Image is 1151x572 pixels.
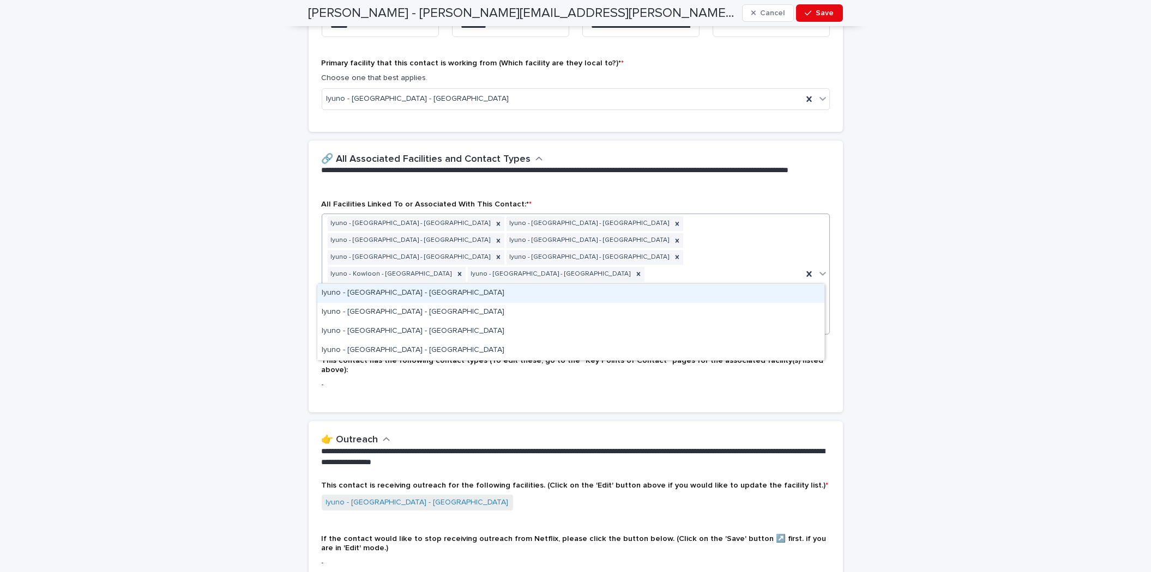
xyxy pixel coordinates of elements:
span: Iyuno - [GEOGRAPHIC_DATA] - [GEOGRAPHIC_DATA] [327,93,509,105]
div: Iyuno - [GEOGRAPHIC_DATA] - [GEOGRAPHIC_DATA] [328,233,492,248]
div: Iyuno - [GEOGRAPHIC_DATA] - [GEOGRAPHIC_DATA] [328,250,492,265]
div: Iyuno - Seoul - Korea [317,303,824,322]
div: Iyuno - Warsaw - Poland [317,341,824,360]
div: Iyuno - [GEOGRAPHIC_DATA] - [GEOGRAPHIC_DATA] [507,250,671,265]
a: Iyuno - [GEOGRAPHIC_DATA] - [GEOGRAPHIC_DATA] [326,497,509,508]
span: Primary facility that this contact is working from (Which facility are they local to?)* [322,59,624,67]
button: Cancel [742,4,794,22]
h2: 🔗 All Associated Facilities and Contact Types [322,154,531,166]
h2: [PERSON_NAME] - [PERSON_NAME][EMAIL_ADDRESS][PERSON_NAME][DOMAIN_NAME] [309,5,738,21]
p: - [322,379,830,391]
button: 🔗 All Associated Facilities and Contact Types [322,154,543,166]
div: Iyuno - Kowloon - [GEOGRAPHIC_DATA] [328,267,454,282]
span: If the contact would like to stop receiving outreach from Netflix, please click the button below.... [322,535,827,552]
h2: 👉 Outreach [322,434,378,446]
div: Iyuno - [GEOGRAPHIC_DATA] - [GEOGRAPHIC_DATA] [507,216,671,231]
div: Iyuno - Rome - Italy [317,284,824,303]
p: Choose one that best applies. [322,72,830,84]
p: - [322,557,830,569]
button: 👉 Outreach [322,434,390,446]
div: Iyuno - [GEOGRAPHIC_DATA] - [GEOGRAPHIC_DATA] [328,216,492,231]
button: Save [796,4,842,22]
span: All Facilities Linked To or Associated With This Contact:* [322,200,532,208]
span: Cancel [760,9,785,17]
div: Iyuno - [GEOGRAPHIC_DATA] - [GEOGRAPHIC_DATA] [468,267,632,282]
div: Iyuno - Taipei - Taiwan [317,322,824,341]
span: Save [816,9,834,17]
div: Iyuno - [GEOGRAPHIC_DATA] - [GEOGRAPHIC_DATA] [507,233,671,248]
span: This contact is receiving outreach for the following facilities. (Click on the 'Edit' button abov... [322,482,829,489]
